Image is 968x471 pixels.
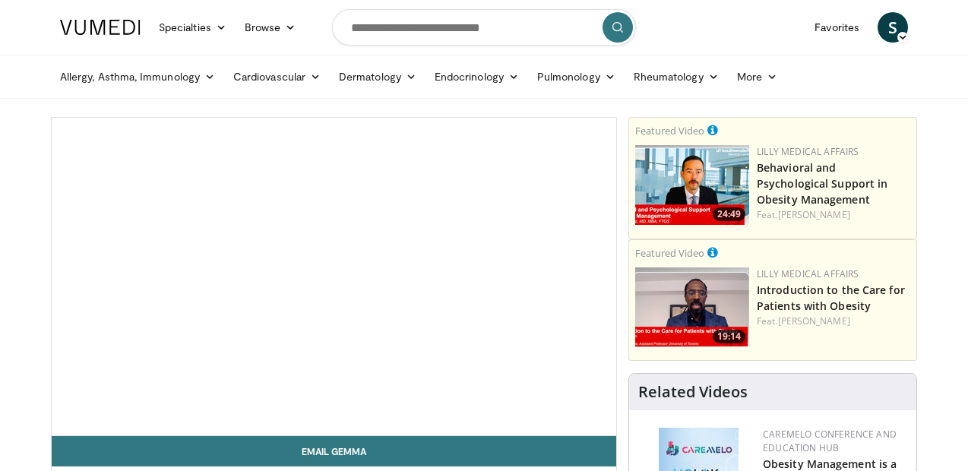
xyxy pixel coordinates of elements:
[52,436,616,466] a: Email Gemma
[635,267,749,347] img: acc2e291-ced4-4dd5-b17b-d06994da28f3.png.150x105_q85_crop-smart_upscale.png
[635,145,749,225] img: ba3304f6-7838-4e41-9c0f-2e31ebde6754.png.150x105_q85_crop-smart_upscale.png
[713,207,745,221] span: 24:49
[778,208,850,221] a: [PERSON_NAME]
[236,12,305,43] a: Browse
[625,62,728,92] a: Rheumatology
[528,62,625,92] a: Pulmonology
[757,160,887,207] a: Behavioral and Psychological Support in Obesity Management
[60,20,141,35] img: VuMedi Logo
[635,145,749,225] a: 24:49
[757,267,859,280] a: Lilly Medical Affairs
[757,208,910,222] div: Feat.
[878,12,908,43] a: S
[805,12,868,43] a: Favorites
[332,9,636,46] input: Search topics, interventions
[425,62,528,92] a: Endocrinology
[330,62,425,92] a: Dermatology
[638,383,748,401] h4: Related Videos
[635,267,749,347] a: 19:14
[52,118,616,436] video-js: Video Player
[763,428,897,454] a: CaReMeLO Conference and Education Hub
[778,315,850,327] a: [PERSON_NAME]
[224,62,330,92] a: Cardiovascular
[51,62,224,92] a: Allergy, Asthma, Immunology
[713,330,745,343] span: 19:14
[757,283,905,313] a: Introduction to the Care for Patients with Obesity
[150,12,236,43] a: Specialties
[728,62,786,92] a: More
[635,246,704,260] small: Featured Video
[635,124,704,138] small: Featured Video
[757,145,859,158] a: Lilly Medical Affairs
[757,315,910,328] div: Feat.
